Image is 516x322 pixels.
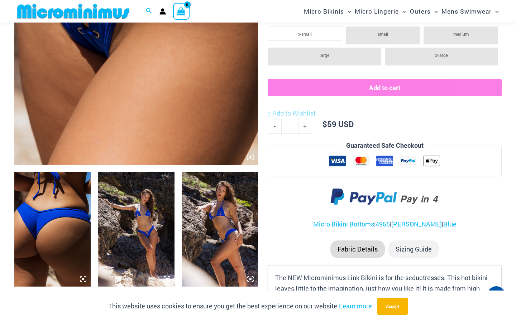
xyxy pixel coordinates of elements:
a: 4955 [376,220,390,228]
legend: Guaranteed Safe Checkout [343,140,426,151]
img: Link Cobalt Blue 4955 Bottom [14,172,91,287]
a: - [268,119,281,134]
span: Outers [410,2,431,20]
p: The NEW Microminimus Link Bikini is for the seductresses. This hot bikini leaves little to the im... [275,273,494,315]
span: x-small [298,31,312,37]
li: x-small [268,26,342,41]
nav: Site Navigation [301,1,502,21]
span: x-large [435,52,448,58]
button: Accept [377,298,408,315]
span: small [378,31,388,37]
a: Mens SwimwearMenu ToggleMenu Toggle [440,2,501,20]
button: Add to cart [268,79,502,96]
bdi: 59 USD [322,119,354,129]
a: Search icon link [146,7,152,16]
span: Menu Toggle [492,2,499,20]
li: medium [424,26,498,44]
li: large [268,48,381,65]
span: Menu Toggle [431,2,438,20]
li: Fabric Details [330,240,385,258]
span: large [320,52,329,58]
img: Link Cobalt Blue 3070 Top 4955 Bottom [182,172,258,287]
input: Product quantity [281,119,298,134]
a: Micro LingerieMenu ToggleMenu Toggle [353,2,408,20]
p: This website uses cookies to ensure you get the best experience on our website. [108,301,372,312]
a: + [298,119,312,134]
a: Account icon link [159,8,166,15]
span: Menu Toggle [344,2,351,20]
span: Micro Lingerie [355,2,399,20]
span: medium [453,31,469,37]
img: MM SHOP LOGO FLAT [14,3,132,19]
a: OutersMenu ToggleMenu Toggle [408,2,440,20]
a: View Shopping Cart, empty [173,3,190,19]
p: | | | [268,219,502,230]
span: Mens Swimwear [441,2,492,20]
a: Learn more [339,302,372,310]
span: Micro Bikinis [304,2,344,20]
a: [PERSON_NAME] [391,220,442,228]
a: Micro Bikini Bottoms [313,220,374,228]
li: small [346,26,420,44]
a: Blue [443,220,457,228]
li: Sizing Guide [388,240,439,258]
span: Add to Wishlist [272,109,316,117]
a: Micro BikinisMenu ToggleMenu Toggle [302,2,353,20]
img: Link Cobalt Blue 3070 Top 4955 Bottom [98,172,174,287]
span: $ [322,119,327,129]
a: Add to Wishlist [268,108,315,119]
li: x-large [385,48,498,65]
span: Menu Toggle [399,2,406,20]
